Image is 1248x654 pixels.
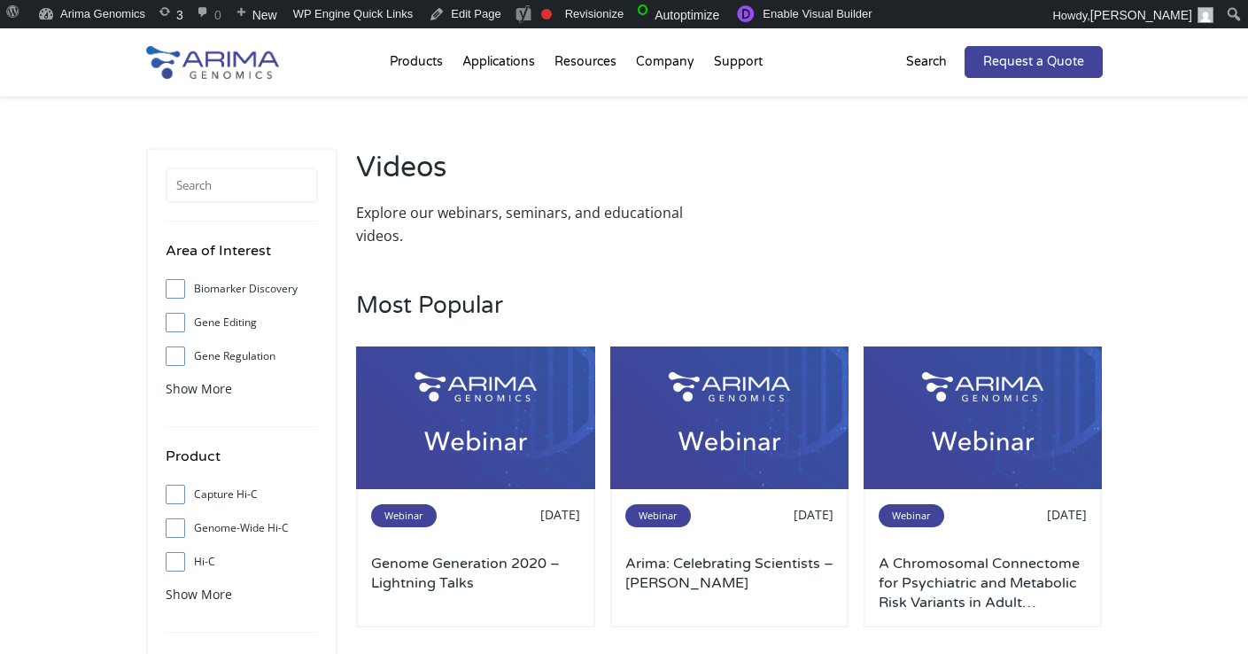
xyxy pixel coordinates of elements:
[166,276,318,302] label: Biomarker Discovery
[864,346,1103,490] img: Arima-Webinar-500x300.png
[166,445,318,481] h4: Product
[965,46,1103,78] a: Request a Quote
[1090,8,1192,22] span: [PERSON_NAME]
[541,9,552,19] div: Focus keyphrase not set
[166,586,232,603] span: Show More
[625,504,691,527] span: Webinar
[166,343,318,370] label: Gene Regulation
[166,481,318,508] label: Capture Hi-C
[1047,506,1087,523] span: [DATE]
[879,554,1088,612] a: A Chromosomal Connectome for Psychiatric and Metabolic Risk Variants in Adult Dopaminergic Neurons
[166,239,318,276] h4: Area of Interest
[356,201,720,247] p: Explore our webinars, seminars, and educational videos.
[906,51,947,74] p: Search
[356,148,720,201] h2: Videos
[166,549,318,575] label: Hi-C
[371,554,580,612] a: Genome Generation 2020 – Lightning Talks
[166,167,318,203] input: Search
[625,554,834,612] a: Arima: Celebrating Scientists – [PERSON_NAME]
[371,504,437,527] span: Webinar
[166,380,232,397] span: Show More
[610,346,849,490] img: Arima-Webinar-500x300.png
[879,504,944,527] span: Webinar
[166,309,318,336] label: Gene Editing
[356,346,595,490] img: Arima-Webinar-500x300.png
[146,46,279,79] img: Arima-Genomics-logo
[166,515,318,541] label: Genome-Wide Hi-C
[540,506,580,523] span: [DATE]
[794,506,833,523] span: [DATE]
[356,292,1102,346] h3: Most Popular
